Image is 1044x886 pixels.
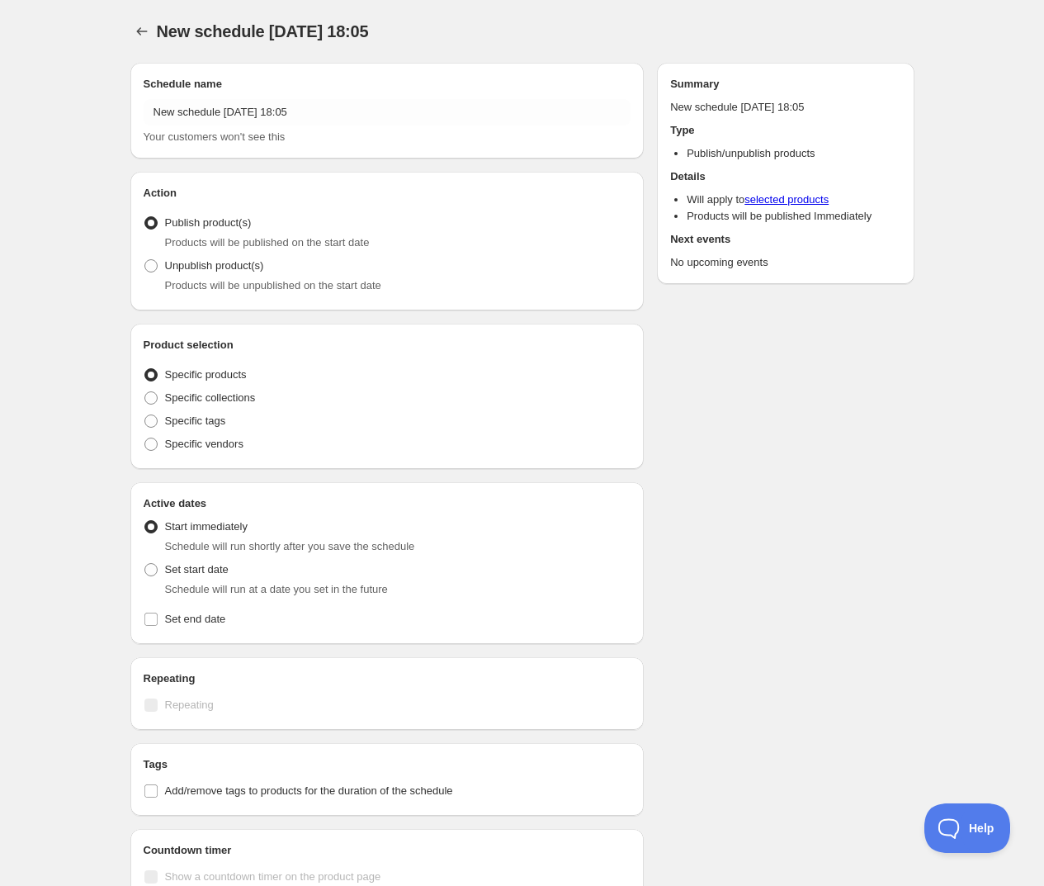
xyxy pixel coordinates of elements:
span: Set start date [165,563,229,576]
span: Specific products [165,368,247,381]
h2: Summary [670,76,900,92]
h2: Action [144,185,631,201]
span: Set end date [165,613,226,625]
h2: Repeating [144,670,631,687]
li: Publish/unpublish products [687,145,900,162]
span: Unpublish product(s) [165,259,264,272]
button: Schedules [130,20,154,43]
span: Schedule will run at a date you set in the future [165,583,388,595]
h2: Type [670,122,900,139]
h2: Schedule name [144,76,631,92]
iframe: Toggle Customer Support [924,803,1011,853]
span: Your customers won't see this [144,130,286,143]
h2: Active dates [144,495,631,512]
span: Products will be unpublished on the start date [165,279,381,291]
span: Specific collections [165,391,256,404]
h2: Next events [670,231,900,248]
span: Publish product(s) [165,216,252,229]
span: Specific vendors [165,438,243,450]
span: Start immediately [165,520,248,533]
span: Products will be published on the start date [165,236,370,249]
span: Specific tags [165,415,226,427]
span: New schedule [DATE] 18:05 [157,22,369,40]
a: selected products [744,193,829,206]
p: New schedule [DATE] 18:05 [670,99,900,116]
h2: Tags [144,756,631,773]
span: Show a countdown timer on the product page [165,870,381,883]
p: No upcoming events [670,254,900,271]
span: Repeating [165,699,214,711]
span: Add/remove tags to products for the duration of the schedule [165,784,453,797]
h2: Details [670,168,900,185]
span: Schedule will run shortly after you save the schedule [165,540,415,552]
h2: Product selection [144,337,631,353]
li: Will apply to [687,192,900,208]
h2: Countdown timer [144,842,631,859]
li: Products will be published Immediately [687,208,900,225]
